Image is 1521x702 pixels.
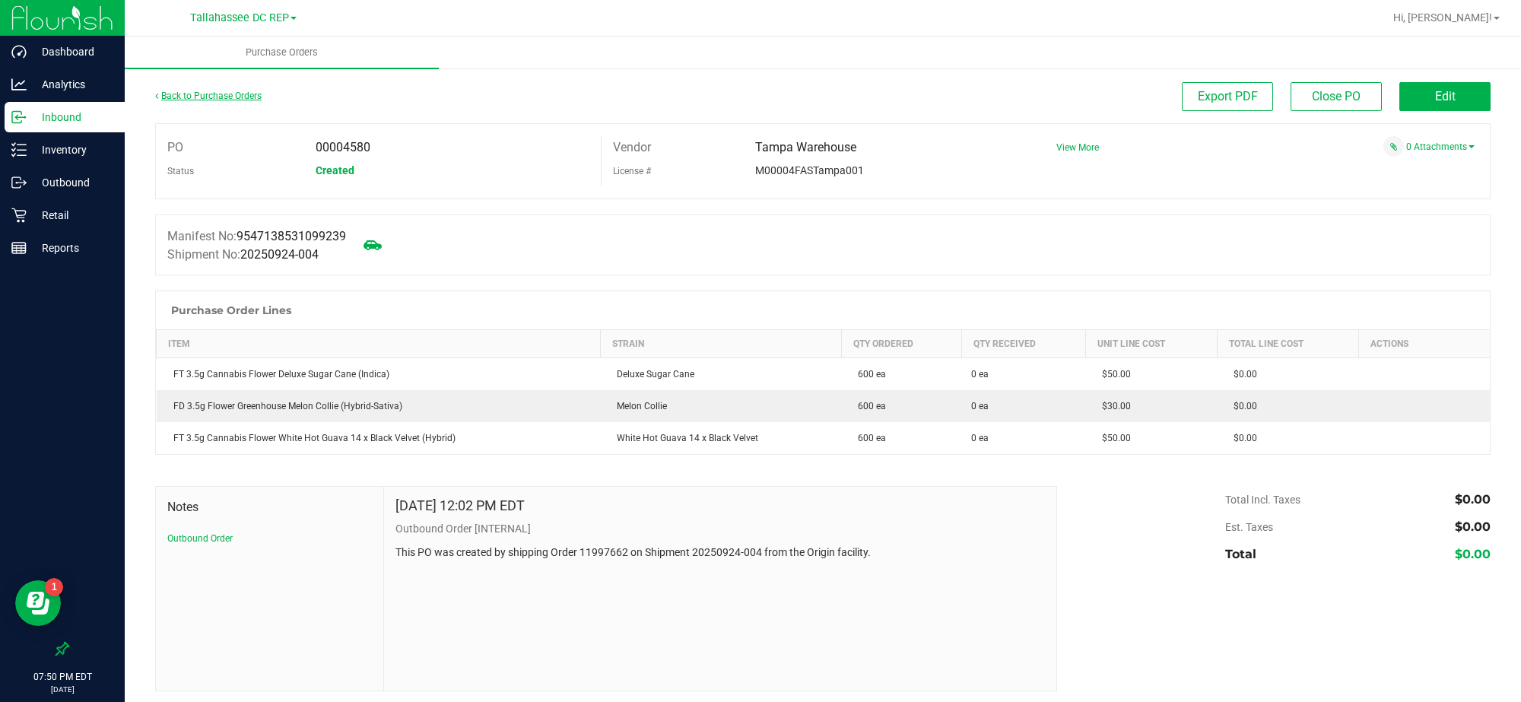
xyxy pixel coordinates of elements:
[167,246,319,264] label: Shipment No:
[962,330,1086,358] th: Qty Received
[155,91,262,101] a: Back to Purchase Orders
[11,110,27,125] inline-svg: Inbound
[971,431,989,445] span: 0 ea
[1226,369,1257,380] span: $0.00
[609,369,694,380] span: Deluxe Sugar Cane
[171,304,291,316] h1: Purchase Order Lines
[167,532,233,545] button: Outbound Order
[316,164,354,176] span: Created
[167,227,346,246] label: Manifest No:
[395,521,1045,537] p: Outbound Order [INTERNAL]
[1383,136,1404,157] span: Attach a document
[971,367,989,381] span: 0 ea
[1225,494,1300,506] span: Total Incl. Taxes
[755,164,864,176] span: M00004FASTampa001
[166,431,592,445] div: FT 3.5g Cannabis Flower White Hot Guava 14 x Black Velvet (Hybrid)
[613,136,651,159] label: Vendor
[225,46,338,59] span: Purchase Orders
[11,240,27,256] inline-svg: Reports
[15,580,61,626] iframe: Resource center
[1056,142,1099,153] a: View More
[11,175,27,190] inline-svg: Outbound
[395,498,525,513] h4: [DATE] 12:02 PM EDT
[157,330,601,358] th: Item
[1094,369,1131,380] span: $50.00
[166,399,592,413] div: FD 3.5g Flower Greenhouse Melon Collie (Hybrid-Sativa)
[1358,330,1490,358] th: Actions
[1455,547,1491,561] span: $0.00
[1198,89,1258,103] span: Export PDF
[167,160,194,183] label: Status
[7,670,118,684] p: 07:50 PM EDT
[45,578,63,596] iframe: Resource center unread badge
[1226,433,1257,443] span: $0.00
[27,173,118,192] p: Outbound
[1455,519,1491,534] span: $0.00
[11,44,27,59] inline-svg: Dashboard
[1094,401,1131,411] span: $30.00
[240,247,319,262] span: 20250924-004
[1085,330,1217,358] th: Unit Line Cost
[1094,433,1131,443] span: $50.00
[609,433,758,443] span: White Hot Guava 14 x Black Velvet
[1291,82,1382,111] button: Close PO
[841,330,961,358] th: Qty Ordered
[600,330,841,358] th: Strain
[27,239,118,257] p: Reports
[55,641,70,656] label: Pin the sidebar to full width on large screens
[27,141,118,159] p: Inventory
[237,229,346,243] span: 9547138531099239
[167,498,372,516] span: Notes
[1435,89,1456,103] span: Edit
[1182,82,1273,111] button: Export PDF
[1406,141,1475,152] a: 0 Attachments
[1225,547,1256,561] span: Total
[7,684,118,695] p: [DATE]
[1399,82,1491,111] button: Edit
[1393,11,1492,24] span: Hi, [PERSON_NAME]!
[1455,492,1491,507] span: $0.00
[1217,330,1358,358] th: Total Line Cost
[316,140,370,154] span: 00004580
[755,140,856,154] span: Tampa Warehouse
[850,433,886,443] span: 600 ea
[357,230,388,260] span: Mark as not Arrived
[971,399,989,413] span: 0 ea
[1226,401,1257,411] span: $0.00
[27,43,118,61] p: Dashboard
[27,75,118,94] p: Analytics
[850,401,886,411] span: 600 ea
[11,208,27,223] inline-svg: Retail
[395,545,1045,561] p: This PO was created by shipping Order 11997662 on Shipment 20250924-004 from the Origin facility.
[11,142,27,157] inline-svg: Inventory
[190,11,289,24] span: Tallahassee DC REP
[167,136,183,159] label: PO
[27,206,118,224] p: Retail
[1312,89,1361,103] span: Close PO
[125,37,439,68] a: Purchase Orders
[166,367,592,381] div: FT 3.5g Cannabis Flower Deluxe Sugar Cane (Indica)
[1225,521,1273,533] span: Est. Taxes
[609,401,667,411] span: Melon Collie
[11,77,27,92] inline-svg: Analytics
[850,369,886,380] span: 600 ea
[613,160,651,183] label: License #
[27,108,118,126] p: Inbound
